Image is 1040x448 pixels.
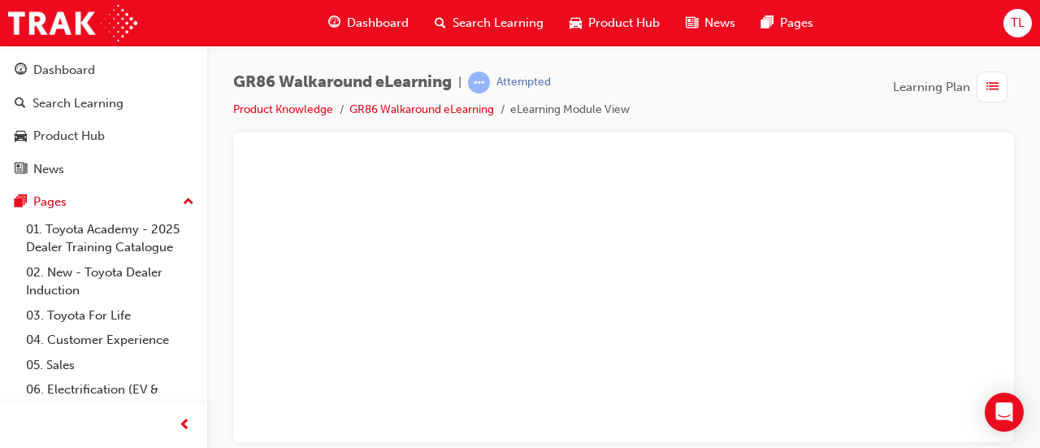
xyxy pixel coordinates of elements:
a: news-iconNews [673,7,748,40]
span: Product Hub [588,14,660,33]
span: guage-icon [328,13,340,33]
a: car-iconProduct Hub [557,7,673,40]
button: Learning Plan [893,72,1014,102]
span: pages-icon [15,195,27,210]
span: news-icon [15,163,27,177]
a: 03. Toyota For Life [19,303,201,328]
span: Pages [780,14,813,33]
div: Open Intercom Messenger [985,393,1024,432]
div: Search Learning [32,94,123,113]
span: up-icon [183,192,194,213]
li: eLearning Module View [510,101,630,120]
div: Pages [33,193,67,211]
a: Product Knowledge [233,102,333,116]
span: News [704,14,735,33]
span: list-icon [986,77,999,98]
div: News [33,160,64,179]
a: GR86 Walkaround eLearning [349,102,494,116]
span: Learning Plan [893,78,970,97]
a: News [6,154,201,185]
a: 01. Toyota Academy - 2025 Dealer Training Catalogue [19,217,201,260]
a: search-iconSearch Learning [422,7,557,40]
span: search-icon [15,97,26,111]
button: DashboardSearch LearningProduct HubNews [6,52,201,187]
span: TL [1011,14,1025,33]
span: search-icon [435,13,446,33]
span: car-icon [15,129,27,144]
div: Product Hub [33,127,105,146]
span: prev-icon [179,415,191,436]
span: Dashboard [347,14,409,33]
a: guage-iconDashboard [315,7,422,40]
img: Trak [8,5,137,41]
a: pages-iconPages [748,7,826,40]
span: news-icon [686,13,698,33]
div: Dashboard [33,61,95,80]
a: 06. Electrification (EV & Hybrid) [19,377,201,420]
a: Dashboard [6,55,201,85]
button: TL [1003,9,1032,37]
span: | [458,73,461,92]
button: Pages [6,187,201,217]
span: learningRecordVerb_ATTEMPT-icon [468,72,490,94]
a: 02. New - Toyota Dealer Induction [19,260,201,303]
span: GR86 Walkaround eLearning [233,73,452,92]
span: guage-icon [15,63,27,78]
a: Product Hub [6,121,201,151]
span: pages-icon [761,13,773,33]
a: 04. Customer Experience [19,328,201,353]
a: 05. Sales [19,353,201,378]
a: Search Learning [6,89,201,119]
span: Search Learning [453,14,544,33]
div: Attempted [496,75,551,90]
span: car-icon [570,13,582,33]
